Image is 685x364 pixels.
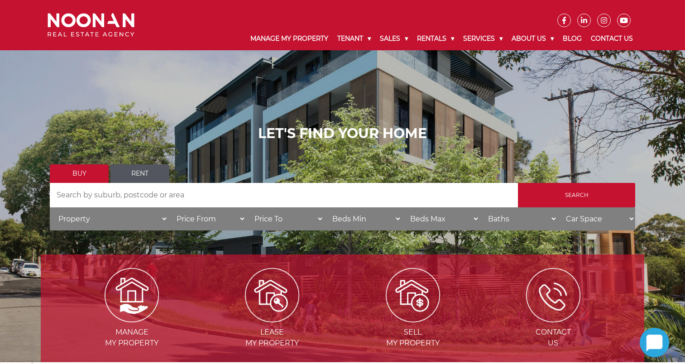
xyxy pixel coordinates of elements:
[246,27,333,50] a: Manage My Property
[484,290,623,347] a: ICONS ContactUs
[344,327,482,349] span: Sell my Property
[526,268,580,322] img: ICONS
[484,327,623,349] span: Contact Us
[459,27,507,50] a: Services
[203,290,341,347] a: Lease my property Leasemy Property
[105,268,159,322] img: Manage my Property
[50,164,109,183] a: Buy
[62,290,201,347] a: Manage my Property Managemy Property
[344,290,482,347] a: Sell my property Sellmy Property
[558,27,586,50] a: Blog
[586,27,637,50] a: Contact Us
[48,13,134,37] img: Noonan Real Estate Agency
[518,183,635,207] input: Search
[333,27,375,50] a: Tenant
[507,27,558,50] a: About Us
[245,268,299,322] img: Lease my property
[110,164,169,183] a: Rent
[203,327,341,349] span: Lease my Property
[50,125,635,142] h1: LET'S FIND YOUR HOME
[386,268,440,322] img: Sell my property
[375,27,412,50] a: Sales
[412,27,459,50] a: Rentals
[50,183,518,207] input: Search by suburb, postcode or area
[62,327,201,349] span: Manage my Property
